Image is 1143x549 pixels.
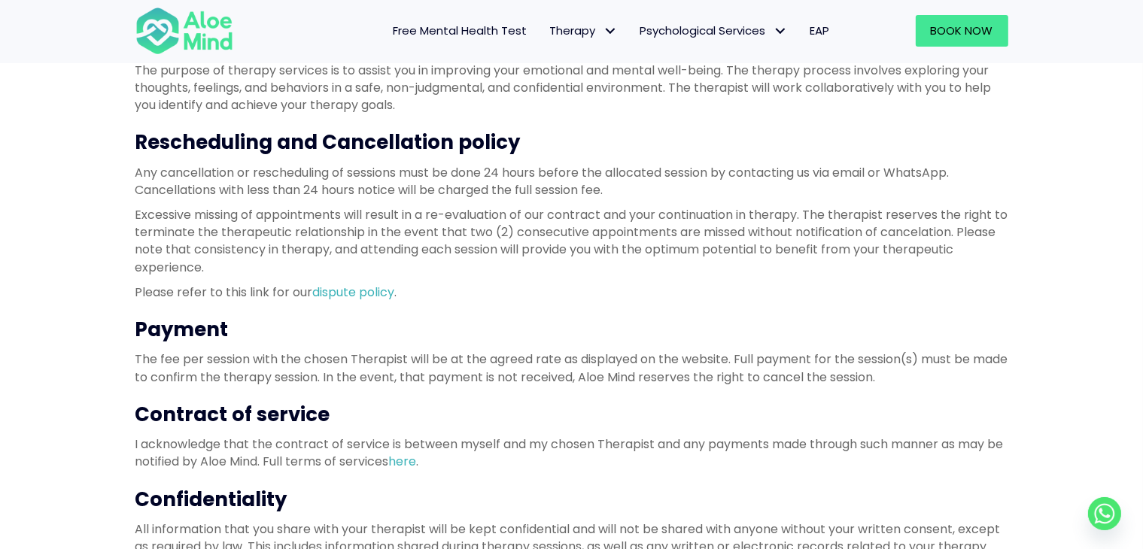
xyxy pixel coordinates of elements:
a: TherapyTherapy: submenu [539,15,629,47]
h3: Confidentiality [135,486,1008,513]
a: here [389,453,417,470]
h3: Rescheduling and Cancellation policy [135,129,1008,156]
a: EAP [799,15,841,47]
p: The fee per session with the chosen Therapist will be at the agreed rate as displayed on the webs... [135,350,1008,385]
span: Therapy: submenu [600,20,622,42]
p: I acknowledge that the contract of service is between myself and my chosen Therapist and any paym... [135,435,1008,470]
p: Excessive missing of appointments will result in a re-evaluation of our contract and your continu... [135,206,1008,276]
h3: Payment [135,316,1008,343]
span: Psychological Services: submenu [770,20,792,42]
nav: Menu [253,15,841,47]
p: Any cancellation or rescheduling of sessions must be done 24 hours before the allocated session b... [135,164,1008,199]
span: EAP [810,23,830,38]
span: Therapy [550,23,618,38]
a: Whatsapp [1088,497,1121,530]
span: Book Now [931,23,993,38]
a: Psychological ServicesPsychological Services: submenu [629,15,799,47]
a: Book Now [916,15,1008,47]
h3: Contract of service [135,401,1008,428]
a: Free Mental Health Test [382,15,539,47]
span: Psychological Services [640,23,788,38]
span: Free Mental Health Test [394,23,527,38]
p: Please refer to this link for our . [135,284,1008,301]
img: Aloe mind Logo [135,6,233,56]
a: dispute policy [313,284,395,301]
p: The purpose of therapy services is to assist you in improving your emotional and mental well-bein... [135,62,1008,114]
